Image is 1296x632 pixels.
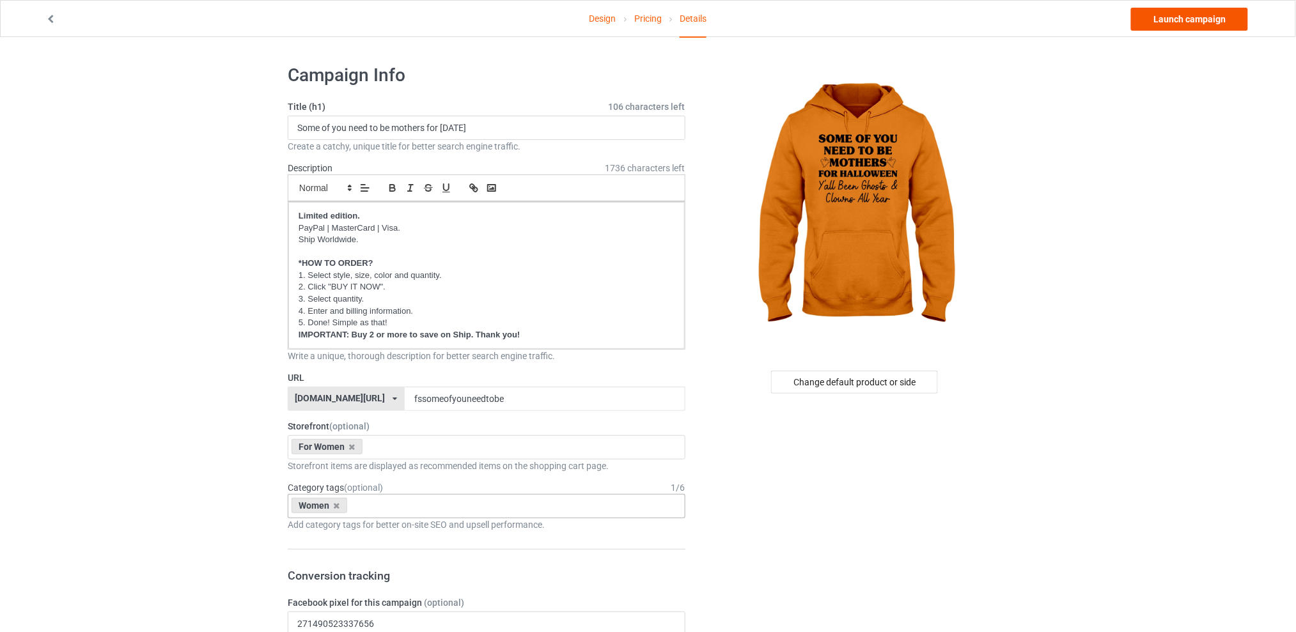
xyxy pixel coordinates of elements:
[605,162,685,174] span: 1736 characters left
[634,1,662,36] a: Pricing
[299,317,675,329] p: 5. Done! Simple as that!
[299,293,675,305] p: 3. Select quantity.
[609,100,685,113] span: 106 characters left
[589,1,616,36] a: Design
[299,305,675,318] p: 4. Enter and billing information.
[771,371,938,394] div: Change default product or side
[288,163,332,173] label: Description
[680,1,707,38] div: Details
[292,498,347,513] div: Women
[288,350,685,362] div: Write a unique, thorough description for better search engine traffic.
[292,439,363,454] div: For Women
[299,330,520,339] strong: IMPORTANT: Buy 2 or more to save on Ship. Thank you!
[288,459,685,472] div: Storefront items are displayed as recommended items on the shopping cart page.
[288,596,685,609] label: Facebook pixel for this campaign
[288,64,685,87] h1: Campaign Info
[424,597,464,608] span: (optional)
[288,100,685,113] label: Title (h1)
[288,481,383,494] label: Category tags
[288,140,685,153] div: Create a catchy, unique title for better search engine traffic.
[344,482,383,493] span: (optional)
[671,481,685,494] div: 1 / 6
[329,421,370,431] span: (optional)
[288,518,685,531] div: Add category tags for better on-site SEO and upsell performance.
[299,270,675,282] p: 1. Select style, size, color and quantity.
[288,568,685,583] h3: Conversion tracking
[288,420,685,433] label: Storefront
[299,258,373,268] strong: *HOW TO ORDER?
[299,234,675,246] p: Ship Worldwide.
[295,394,386,403] div: [DOMAIN_NAME][URL]
[299,281,675,293] p: 2. Click "BUY IT NOW".
[1131,8,1248,31] a: Launch campaign
[288,371,685,384] label: URL
[299,222,675,235] p: PayPal | MasterCard | Visa.
[299,211,360,220] strong: Limited edition.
